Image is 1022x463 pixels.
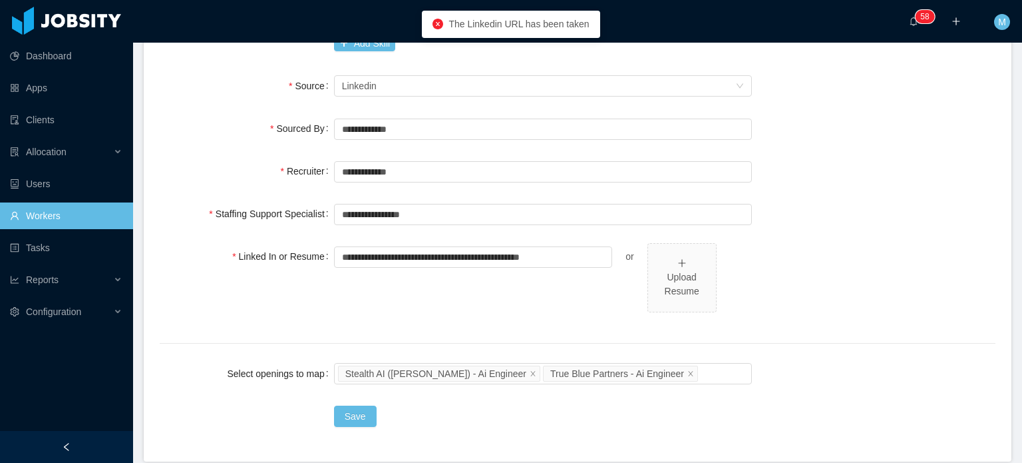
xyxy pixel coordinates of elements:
[10,307,19,316] i: icon: setting
[550,366,684,381] div: True Blue Partners - Ai Engineer
[925,10,930,23] p: 8
[920,10,925,23] p: 5
[448,19,589,29] span: The Linkedin URL has been taken
[915,10,934,23] sup: 58
[334,246,613,268] input: Linked In or Resume
[338,366,540,382] li: Stealth AI (Erkang Zheng) - Ai Engineer
[227,368,333,379] label: Select openings to map
[530,370,536,378] i: icon: close
[648,244,716,312] span: icon: plusUpload Resume
[10,107,122,133] a: icon: auditClients
[209,209,333,219] label: Staffing Support Specialist
[612,243,647,270] div: or
[10,203,122,229] a: icon: userWorkers
[334,35,395,51] button: icon: plusAdd Skill
[289,81,334,91] label: Source
[10,43,122,69] a: icon: pie-chartDashboard
[26,306,81,317] span: Configuration
[909,17,918,26] i: icon: bell
[26,147,67,157] span: Allocation
[998,14,1006,30] span: M
[342,76,377,96] div: Linkedin
[232,251,334,262] label: Linked In or Resume
[26,274,59,285] span: Reports
[677,258,687,268] i: icon: plus
[10,171,122,197] a: icon: robotUsers
[345,366,526,381] div: Stealth AI ([PERSON_NAME]) - Ai Engineer
[687,370,694,378] i: icon: close
[701,366,708,382] input: Select openings to map
[653,270,711,298] div: Upload Resume
[543,366,698,382] li: True Blue Partners - Ai Engineer
[10,147,19,157] i: icon: solution
[281,166,334,177] label: Recruiter
[10,234,122,261] a: icon: profileTasks
[10,75,122,101] a: icon: appstoreApps
[432,19,443,29] i: icon: close-circle
[334,406,377,427] button: Save
[270,123,334,134] label: Sourced By
[951,17,961,26] i: icon: plus
[10,275,19,284] i: icon: line-chart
